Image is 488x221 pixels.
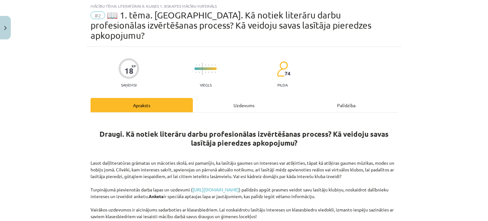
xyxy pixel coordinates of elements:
div: Apraksts [91,98,193,112]
img: icon-short-line-57e1e144782c952c97e751825c79c345078a6d821885a25fce030b3d8c18986b.svg [212,72,212,73]
img: icon-short-line-57e1e144782c952c97e751825c79c345078a6d821885a25fce030b3d8c18986b.svg [205,72,206,73]
p: Saņemsi [119,83,139,87]
img: icon-short-line-57e1e144782c952c97e751825c79c345078a6d821885a25fce030b3d8c18986b.svg [212,64,212,66]
img: icon-short-line-57e1e144782c952c97e751825c79c345078a6d821885a25fce030b3d8c18986b.svg [208,64,209,66]
p: pilda [277,83,288,87]
span: 📖 1. tēma. [GEOGRAPHIC_DATA]. Kā notiek literāru darbu profesionālas izvērtēšanas process? Kā vei... [91,10,371,41]
img: students-c634bb4e5e11cddfef0936a35e636f08e4e9abd3cc4e673bd6f9a4125e45ecb1.svg [277,61,288,77]
div: 18 [125,66,133,75]
a: [URL][DOMAIN_NAME] [193,187,239,192]
span: 74 [285,71,290,76]
img: icon-close-lesson-0947bae3869378f0d4975bcd49f059093ad1ed9edebbc8119c70593378902aed.svg [4,26,7,30]
img: icon-short-line-57e1e144782c952c97e751825c79c345078a6d821885a25fce030b3d8c18986b.svg [208,72,209,73]
p: Lasot daiļliteratūras grāmatas un mācoties skolā, esi pamanījis, ka lasītāju gaumes un intereses ... [91,160,397,220]
strong: Anketa [149,193,164,199]
strong: Draugi. Kā notiek literāru darbu profesionālas izvērtēšanas process? Kā veidoju savas lasītāja pi... [99,129,389,148]
img: icon-long-line-d9ea69661e0d244f92f715978eff75569469978d946b2353a9bb055b3ed8787d.svg [202,63,203,75]
img: icon-short-line-57e1e144782c952c97e751825c79c345078a6d821885a25fce030b3d8c18986b.svg [205,64,206,66]
p: Viegls [200,83,212,87]
span: XP [132,64,136,68]
div: Mācību tēma: Literatūras 8. klases 1. ieskaites mācību materiāls [91,4,397,8]
span: #2 [91,11,105,19]
div: Uzdevums [193,98,295,112]
div: Palīdzība [295,98,397,112]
